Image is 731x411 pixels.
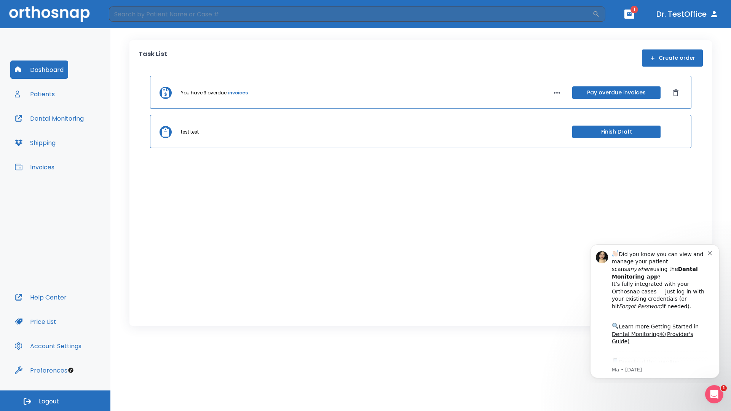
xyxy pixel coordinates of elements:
[181,89,227,96] p: You have 3 overdue
[10,337,86,355] button: Account Settings
[10,134,60,152] button: Shipping
[67,367,74,374] div: Tooltip anchor
[721,385,727,391] span: 1
[670,87,682,99] button: Dismiss
[39,397,59,406] span: Logout
[228,89,248,96] a: invoices
[10,85,59,103] button: Patients
[642,49,703,67] button: Create order
[10,158,59,176] button: Invoices
[10,361,72,379] button: Preferences
[9,6,90,22] img: Orthosnap
[572,126,661,138] button: Finish Draft
[33,121,101,135] a: App Store
[705,385,723,403] iframe: Intercom live chat
[572,86,661,99] button: Pay overdue invoices
[653,7,722,21] button: Dr. TestOffice
[579,237,731,383] iframe: Intercom notifications message
[10,288,71,306] button: Help Center
[109,6,592,22] input: Search by Patient Name or Case #
[139,49,167,67] p: Task List
[33,119,129,158] div: Download the app: | ​ Let us know if you need help getting started!
[630,6,638,13] span: 1
[181,129,199,135] p: test test
[129,12,135,18] button: Dismiss notification
[33,129,129,136] p: Message from Ma, sent 8w ago
[10,109,88,127] button: Dental Monitoring
[10,61,68,79] button: Dashboard
[10,312,61,331] button: Price List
